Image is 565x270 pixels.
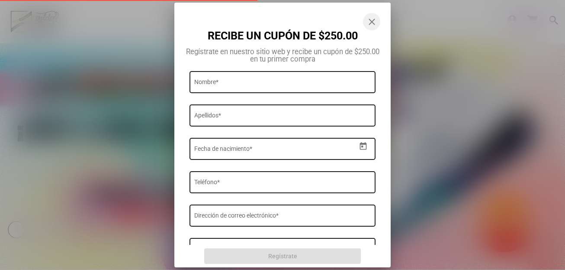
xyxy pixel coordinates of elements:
p: RECIBE UN CUPÓN DE $250.00 [185,13,380,41]
mat-icon: close [366,17,377,27]
p: Regístrate en nuestro sitio web y recibe un cupón de $250.00 en tu primer compra [185,48,380,63]
span: Regístrate [268,253,297,260]
button: Open calendar [356,139,371,154]
button: Regístrate [204,248,361,264]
